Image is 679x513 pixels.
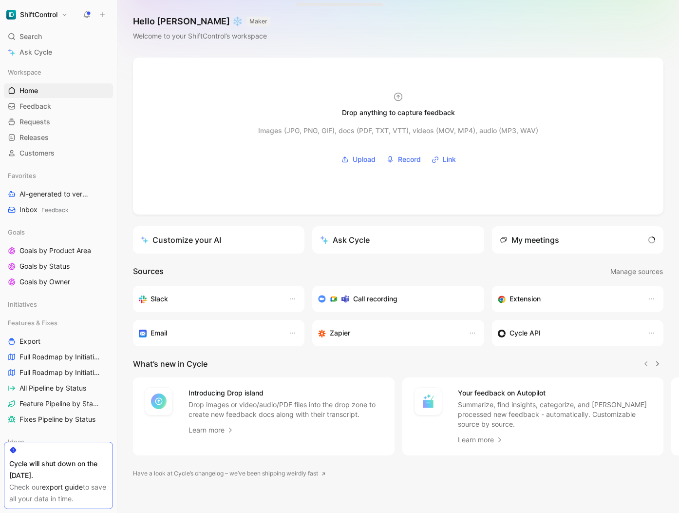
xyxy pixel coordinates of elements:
[8,437,24,447] span: Ideas
[4,275,113,289] a: Goals by Owner
[133,265,164,278] h2: Sources
[4,396,113,411] a: Feature Pipeline by Status
[133,226,304,254] a: Customize your AI
[19,261,70,271] span: Goals by Status
[139,327,279,339] div: Forward emails to your feedback inbox
[398,154,421,165] span: Record
[19,368,102,377] span: Full Roadmap by Initiatives/Status
[8,299,37,309] span: Initiatives
[4,297,113,315] div: Initiatives
[4,381,113,395] a: All Pipeline by Status
[19,31,42,42] span: Search
[151,327,167,339] h3: Email
[4,202,113,217] a: InboxFeedback
[189,424,234,436] a: Learn more
[4,434,113,449] div: Ideas
[19,277,70,287] span: Goals by Owner
[4,130,113,145] a: Releases
[6,10,16,20] img: ShiftControl
[4,146,113,160] a: Customers
[189,387,383,399] h4: Introducing Drop island
[610,265,663,278] button: Manage sources
[41,206,69,214] span: Feedback
[133,30,270,42] div: Welcome to your ShiftControl’s workspace
[383,152,424,167] button: Record
[19,205,69,215] span: Inbox
[4,29,113,44] div: Search
[19,101,51,111] span: Feedback
[458,400,652,429] p: Summarize, find insights, categorize, and [PERSON_NAME] processed new feedback - automatically. C...
[4,168,113,183] div: Favorites
[320,234,370,246] div: Ask Cycle
[19,383,86,393] span: All Pipeline by Status
[8,227,25,237] span: Goals
[4,259,113,274] a: Goals by Status
[4,334,113,349] a: Export
[428,152,459,167] button: Link
[19,148,55,158] span: Customers
[19,46,52,58] span: Ask Cycle
[4,45,113,59] a: Ask Cycle
[19,336,40,346] span: Export
[4,316,113,330] div: Features & Fixes
[9,458,108,481] div: Cycle will shut down on the [DATE].
[4,434,113,483] div: IdeasIdeas by Product AreaIdeas by Status
[4,365,113,380] a: Full Roadmap by Initiatives/Status
[20,10,57,19] h1: ShiftControl
[443,154,456,165] span: Link
[151,293,168,305] h3: Slack
[8,318,57,328] span: Features & Fixes
[19,117,50,127] span: Requests
[19,246,91,256] span: Goals by Product Area
[133,358,207,370] h2: What’s new in Cycle
[8,171,36,180] span: Favorites
[133,16,270,27] h1: Hello [PERSON_NAME] ❄️
[353,293,397,305] h3: Call recording
[4,297,113,312] div: Initiatives
[458,434,504,446] a: Learn more
[318,293,470,305] div: Record & transcribe meetings from Zoom, Meet & Teams.
[4,8,70,21] button: ShiftControlShiftControl
[312,226,484,254] button: Ask Cycle
[246,17,270,26] button: MAKER
[139,293,279,305] div: Sync your customers, send feedback and get updates in Slack
[498,327,638,339] div: Sync customers & send feedback from custom sources. Get inspired by our favorite use case
[338,152,379,167] button: Upload
[19,399,100,409] span: Feature Pipeline by Status
[4,65,113,79] div: Workspace
[342,107,455,118] div: Drop anything to capture feedback
[133,469,326,478] a: Have a look at Cycle’s changelog – we’ve been shipping weirdly fast
[8,67,41,77] span: Workspace
[318,327,458,339] div: Capture feedback from thousands of sources with Zapier (survey results, recordings, sheets, etc).
[4,225,113,289] div: GoalsGoals by Product AreaGoals by StatusGoals by Owner
[330,327,350,339] h3: Zapier
[4,412,113,427] a: Fixes Pipeline by Status
[509,293,541,305] h3: Extension
[4,243,113,258] a: Goals by Product Area
[19,414,95,424] span: Fixes Pipeline by Status
[19,189,88,199] span: AI-generated to verify
[610,266,663,277] span: Manage sources
[141,234,221,246] div: Customize your AI
[258,125,538,137] div: Images (JPG, PNG, GIF), docs (PDF, TXT, VTT), videos (MOV, MP4), audio (MP3, WAV)
[4,187,113,201] a: AI-generated to verify
[4,115,113,129] a: Requests
[42,483,83,491] a: export guide
[458,387,652,399] h4: Your feedback on Autopilot
[19,352,100,362] span: Full Roadmap by Initiatives
[19,86,38,96] span: Home
[4,99,113,114] a: Feedback
[509,327,541,339] h3: Cycle API
[498,293,638,305] div: Capture feedback from anywhere on the web
[353,154,376,165] span: Upload
[4,350,113,364] a: Full Roadmap by Initiatives
[4,316,113,427] div: Features & FixesExportFull Roadmap by InitiativesFull Roadmap by Initiatives/StatusAll Pipeline b...
[4,225,113,239] div: Goals
[189,400,383,419] p: Drop images or video/audio/PDF files into the drop zone to create new feedback docs along with th...
[4,83,113,98] a: Home
[19,133,49,142] span: Releases
[500,234,559,246] div: My meetings
[9,481,108,505] div: Check our to save all your data in time.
